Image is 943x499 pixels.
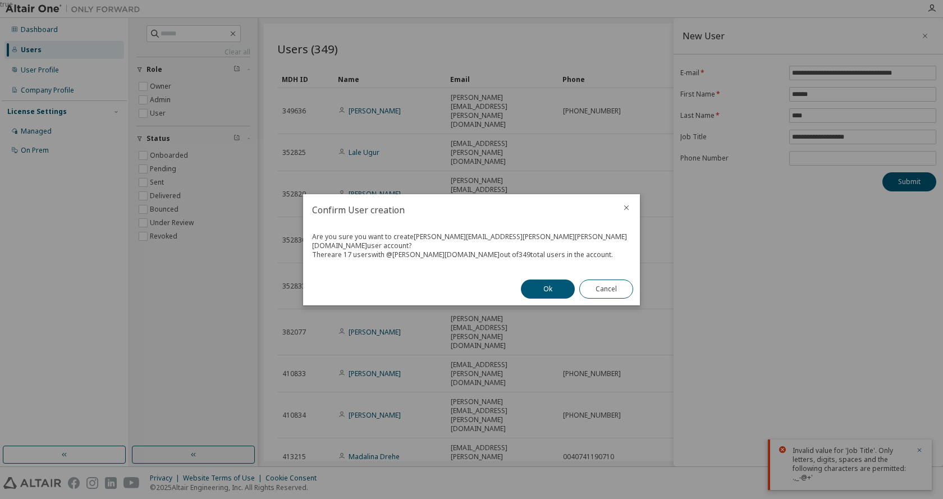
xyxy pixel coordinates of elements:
button: close [622,203,631,212]
button: Ok [521,280,575,299]
button: Cancel [579,280,633,299]
div: There are 17 users with @ [PERSON_NAME][DOMAIN_NAME] out of 349 total users in the account. [312,250,631,259]
div: Are you sure you want to create [PERSON_NAME][EMAIL_ADDRESS][PERSON_NAME][PERSON_NAME][DOMAIN_NAM... [312,232,631,250]
h2: Confirm User creation [303,194,613,226]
